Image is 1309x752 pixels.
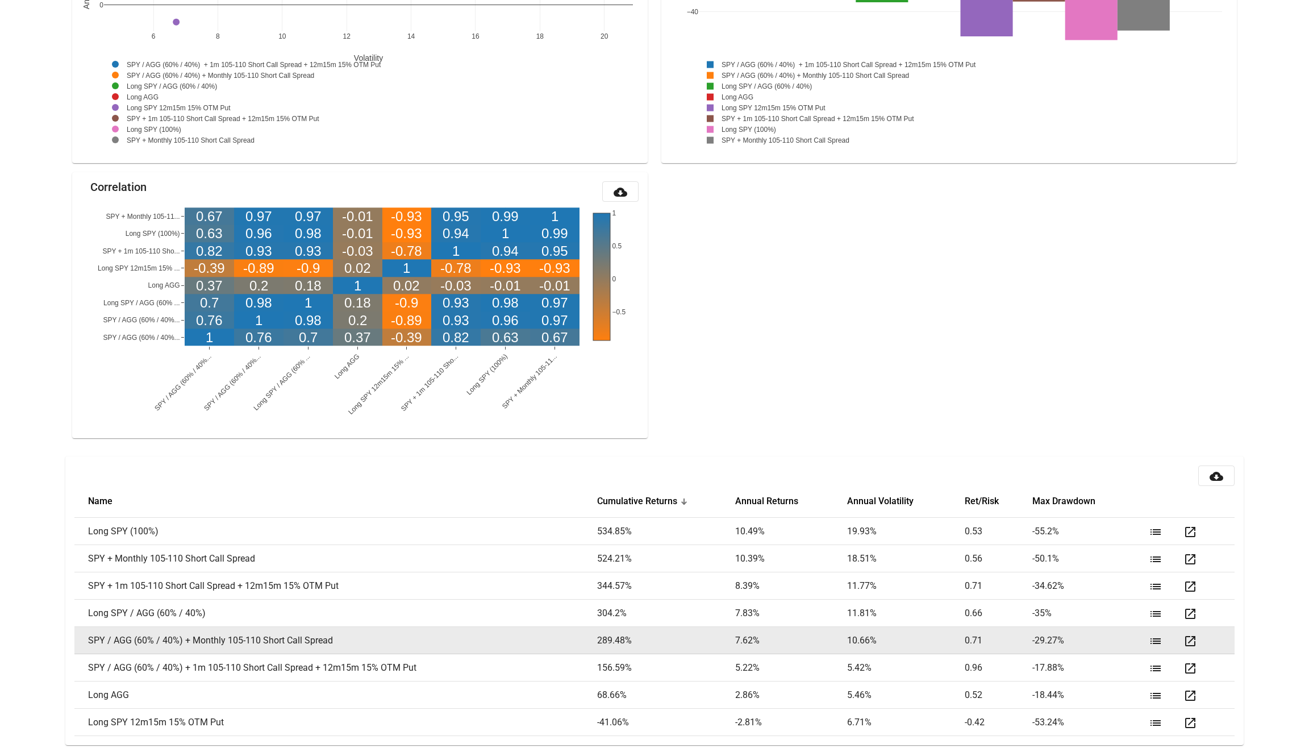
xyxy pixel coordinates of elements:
button: Change sorting for Efficient_Frontier [965,496,999,507]
td: 156.59 % [597,654,735,682]
mat-icon: open_in_new [1183,580,1197,593]
td: 8.39 % [735,572,847,600]
td: 11.81 % [847,600,964,627]
mat-icon: open_in_new [1183,525,1197,539]
mat-icon: open_in_new [1183,552,1197,566]
button: Change sorting for strategy_name [88,496,112,507]
td: SPY + 1m 105-110 Short Call Spread + 12m15m 15% OTM Put [74,572,597,600]
td: -55.2 % [1032,518,1144,545]
button: Change sorting for Cum_Returns_Final [597,496,677,507]
td: 5.46 % [847,682,964,709]
td: 0.66 [965,600,1032,627]
td: -18.44 % [1032,682,1144,709]
td: 344.57 % [597,572,735,600]
td: 534.85 % [597,518,735,545]
td: 524.21 % [597,545,735,572]
button: Change sorting for Annual_Returns [735,496,798,507]
mat-icon: cloud_download [614,185,627,199]
td: -0.42 [965,709,1032,736]
td: -41.06 % [597,709,735,736]
mat-icon: list [1149,634,1162,648]
td: 0.53 [965,518,1032,545]
td: -29.27 % [1032,627,1144,654]
td: 5.22 % [735,654,847,682]
td: -35 % [1032,600,1144,627]
button: Change sorting for Max_Drawdown [1032,496,1095,507]
td: Long SPY / AGG (60% / 40%) [74,600,597,627]
td: 11.77 % [847,572,964,600]
td: SPY / AGG (60% / 40%) + 1m 105-110 Short Call Spread + 12m15m 15% OTM Put [74,654,597,682]
mat-icon: open_in_new [1183,634,1197,648]
mat-icon: list [1149,525,1162,539]
mat-icon: list [1149,662,1162,675]
td: -17.88 % [1032,654,1144,682]
td: Long SPY (100%) [74,518,597,545]
mat-icon: list [1149,607,1162,621]
td: Long SPY 12m15m 15% OTM Put [74,709,597,736]
td: 10.66 % [847,627,964,654]
mat-icon: list [1149,580,1162,593]
td: SPY / AGG (60% / 40%) + Monthly 105-110 Short Call Spread [74,627,597,654]
td: 0.71 [965,627,1032,654]
td: Long AGG [74,682,597,709]
td: 5.42 % [847,654,964,682]
td: 0.96 [965,654,1032,682]
td: 19.93 % [847,518,964,545]
td: 10.39 % [735,545,847,572]
mat-icon: open_in_new [1183,716,1197,730]
td: 10.49 % [735,518,847,545]
mat-icon: list [1149,552,1162,566]
mat-icon: list [1149,689,1162,703]
td: SPY + Monthly 105-110 Short Call Spread [74,545,597,572]
td: -2.81 % [735,709,847,736]
td: 6.71 % [847,709,964,736]
td: -50.1 % [1032,545,1144,572]
mat-card-title: Correlation [90,181,147,193]
td: 0.71 [965,572,1032,600]
td: 304.2 % [597,600,735,627]
td: 18.51 % [847,545,964,572]
td: 289.48 % [597,627,735,654]
td: -34.62 % [1032,572,1144,600]
td: 0.56 [965,545,1032,572]
mat-icon: list [1149,716,1162,730]
td: 7.62 % [735,627,847,654]
mat-icon: cloud_download [1210,470,1223,483]
mat-icon: open_in_new [1183,689,1197,703]
td: 7.83 % [735,600,847,627]
td: -53.24 % [1032,709,1144,736]
mat-icon: open_in_new [1183,607,1197,621]
button: Change sorting for Annual_Volatility [847,496,914,507]
mat-icon: open_in_new [1183,662,1197,675]
td: 2.86 % [735,682,847,709]
td: 68.66 % [597,682,735,709]
td: 0.52 [965,682,1032,709]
